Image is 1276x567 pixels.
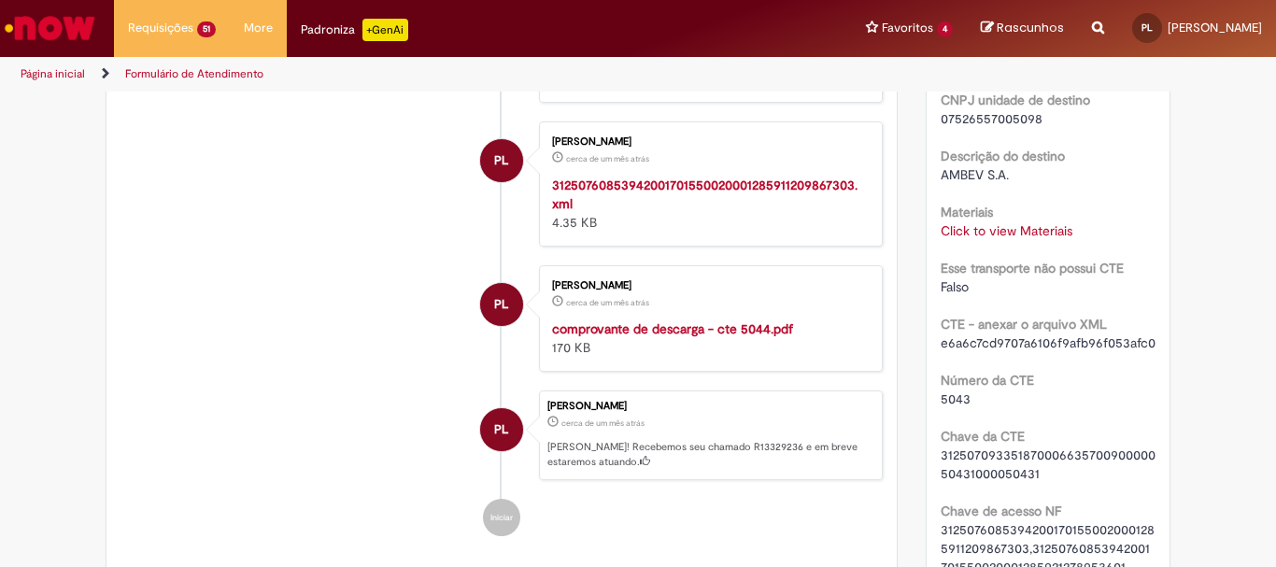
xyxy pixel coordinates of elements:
[121,390,883,480] li: PAULO LUBIATO
[941,92,1090,108] b: CNPJ unidade de destino
[941,222,1072,239] a: Click to view Materiais
[244,19,273,37] span: More
[494,407,508,452] span: PL
[941,278,969,295] span: Falso
[941,447,1155,482] span: 31250709335187000663570090000050431000050431
[941,334,1155,351] span: e6a6c7cd9707a6106f9afb96f053afc0
[941,166,1009,183] span: AMBEV S.A.
[882,19,933,37] span: Favoritos
[552,320,793,337] a: comprovante de descarga - cte 5044.pdf
[480,139,523,182] div: PAULO LUBIATO
[941,110,1042,127] span: 07526557005098
[1168,20,1262,35] span: [PERSON_NAME]
[552,319,863,357] div: 170 KB
[552,176,863,232] div: 4.35 KB
[128,19,193,37] span: Requisições
[301,19,408,41] div: Padroniza
[997,19,1064,36] span: Rascunhos
[494,138,508,183] span: PL
[566,153,649,164] span: cerca de um mês atrás
[552,136,863,148] div: [PERSON_NAME]
[125,66,263,81] a: Formulário de Atendimento
[2,9,98,47] img: ServiceNow
[547,401,872,412] div: [PERSON_NAME]
[941,148,1065,164] b: Descrição do destino
[941,260,1124,276] b: Esse transporte não possui CTE
[941,372,1034,389] b: Número da CTE
[941,390,971,407] span: 5043
[552,177,858,212] a: 31250760853942001701550020001285911209867303.xml
[362,19,408,41] p: +GenAi
[14,57,837,92] ul: Trilhas de página
[197,21,216,37] span: 51
[937,21,953,37] span: 4
[561,418,645,429] time: 28/07/2025 14:02:59
[547,440,872,469] p: [PERSON_NAME]! Recebemos seu chamado R13329236 e em breve estaremos atuando.
[566,153,649,164] time: 28/07/2025 14:00:06
[941,428,1025,445] b: Chave da CTE
[1141,21,1153,34] span: PL
[480,283,523,326] div: PAULO LUBIATO
[981,20,1064,37] a: Rascunhos
[941,204,993,220] b: Materiais
[941,316,1107,333] b: CTE - anexar o arquivo XML
[941,503,1061,519] b: Chave de acesso NF
[552,280,863,291] div: [PERSON_NAME]
[480,408,523,451] div: PAULO LUBIATO
[21,66,85,81] a: Página inicial
[561,418,645,429] span: cerca de um mês atrás
[566,297,649,308] span: cerca de um mês atrás
[494,282,508,327] span: PL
